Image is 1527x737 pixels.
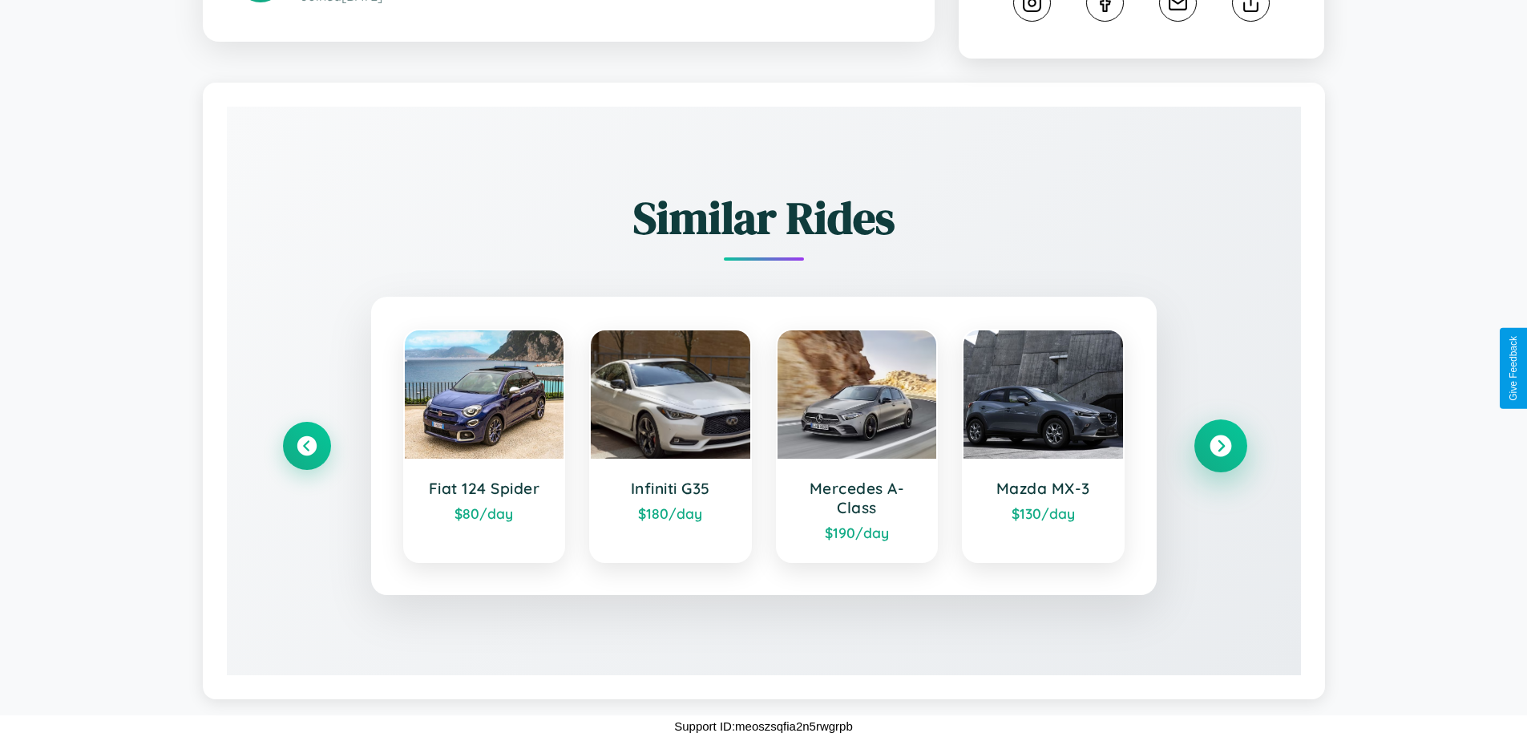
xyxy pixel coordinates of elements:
[962,329,1125,563] a: Mazda MX-3$130/day
[980,479,1107,498] h3: Mazda MX-3
[403,329,566,563] a: Fiat 124 Spider$80/day
[283,187,1245,249] h2: Similar Rides
[607,504,734,522] div: $ 180 /day
[980,504,1107,522] div: $ 130 /day
[607,479,734,498] h3: Infiniti G35
[589,329,752,563] a: Infiniti G35$180/day
[674,715,853,737] p: Support ID: meoszsqfia2n5rwgrpb
[794,524,921,541] div: $ 190 /day
[421,479,548,498] h3: Fiat 124 Spider
[776,329,939,563] a: Mercedes A-Class$190/day
[421,504,548,522] div: $ 80 /day
[1508,336,1519,401] div: Give Feedback
[794,479,921,517] h3: Mercedes A-Class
